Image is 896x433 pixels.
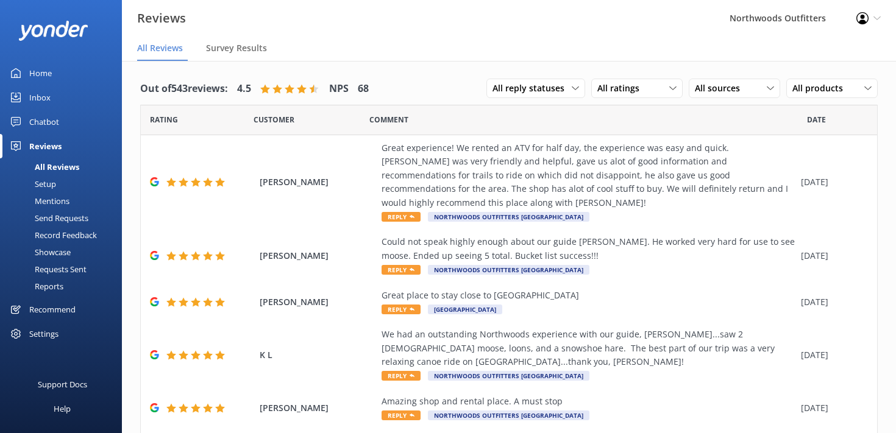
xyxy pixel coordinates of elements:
div: Record Feedback [7,227,97,244]
div: We had an outstanding Northwoods experience with our guide, [PERSON_NAME]...saw 2 [DEMOGRAPHIC_DA... [382,328,795,368]
div: Inbox [29,85,51,110]
span: [GEOGRAPHIC_DATA] [428,305,502,314]
div: Settings [29,322,59,346]
span: Reply [382,371,421,381]
span: Date [150,114,178,125]
div: Send Requests [7,209,88,227]
span: Northwoods Outfitters [GEOGRAPHIC_DATA] [428,212,589,222]
span: Reply [382,212,421,222]
span: K L [260,348,375,362]
h4: 4.5 [237,81,251,97]
h4: Out of 543 reviews: [140,81,228,97]
span: All Reviews [137,42,183,54]
div: [DATE] [801,401,862,415]
div: All Reviews [7,158,79,175]
span: Date [254,114,294,125]
span: [PERSON_NAME] [260,175,375,189]
div: Setup [7,175,56,192]
span: All products [792,82,850,95]
span: Reply [382,305,421,314]
span: Reply [382,265,421,275]
div: [DATE] [801,348,862,362]
span: Survey Results [206,42,267,54]
div: [DATE] [801,175,862,189]
a: All Reviews [7,158,122,175]
h3: Reviews [137,9,186,28]
a: Mentions [7,192,122,209]
div: Great place to stay close to [GEOGRAPHIC_DATA] [382,289,795,302]
div: [DATE] [801,295,862,309]
div: Reports [7,278,63,295]
h4: NPS [329,81,349,97]
div: Requests Sent [7,261,87,278]
span: Northwoods Outfitters [GEOGRAPHIC_DATA] [428,410,589,420]
div: Could not speak highly enough about our guide [PERSON_NAME]. He worked very hard for use to see m... [382,235,795,262]
a: Send Requests [7,209,122,227]
div: Reviews [29,134,62,158]
span: All ratings [597,82,647,95]
div: Home [29,61,52,85]
a: Requests Sent [7,261,122,278]
span: Date [807,114,826,125]
div: Help [54,396,71,421]
a: Reports [7,278,122,295]
div: Mentions [7,192,69,209]
span: [PERSON_NAME] [260,249,375,262]
a: Showcase [7,244,122,261]
span: [PERSON_NAME] [260,401,375,415]
div: Recommend [29,297,76,322]
div: Chatbot [29,110,59,134]
img: yonder-white-logo.png [18,21,88,41]
div: Support Docs [38,372,87,396]
span: Northwoods Outfitters [GEOGRAPHIC_DATA] [428,265,589,275]
a: Record Feedback [7,227,122,244]
div: Amazing shop and rental place. A must stop [382,395,795,408]
a: Setup [7,175,122,192]
span: All reply statuses [492,82,572,95]
span: Northwoods Outfitters [GEOGRAPHIC_DATA] [428,371,589,381]
h4: 68 [358,81,369,97]
span: Reply [382,410,421,420]
div: [DATE] [801,249,862,262]
div: Great experience! We rented an ATV for half day, the experience was easy and quick. [PERSON_NAME]... [382,141,795,209]
div: Showcase [7,244,71,261]
span: Question [369,114,408,125]
span: [PERSON_NAME] [260,295,375,309]
span: All sources [695,82,747,95]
